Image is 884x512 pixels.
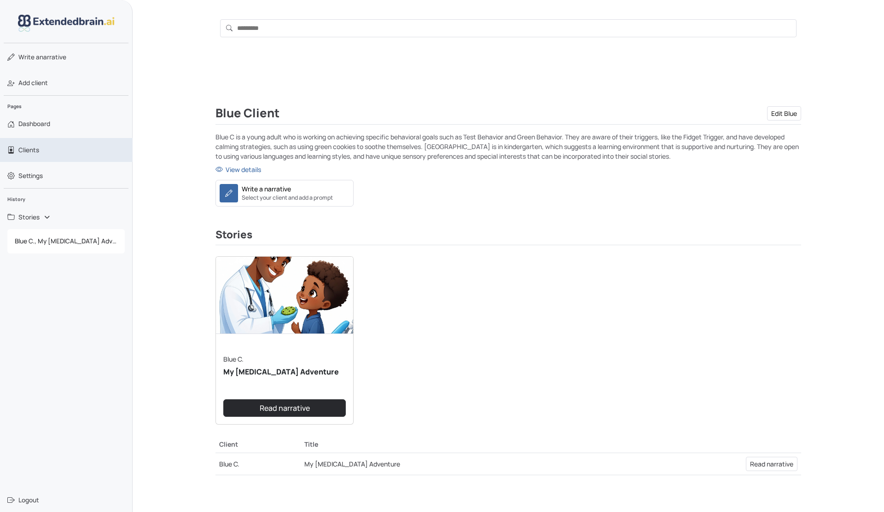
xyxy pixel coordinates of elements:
a: Blue C. [223,355,244,363]
span: Add client [18,78,48,87]
a: Write a narrativeSelect your client and add a prompt [215,180,354,207]
span: narrative [18,52,66,62]
span: Dashboard [18,119,50,128]
span: Write a [18,53,40,61]
span: Stories [18,213,40,222]
th: Client [215,436,301,453]
a: Read narrative [223,399,346,417]
a: Blue C., My [MEDICAL_DATA] Adventure [7,233,125,249]
span: Blue C., My [MEDICAL_DATA] Adventure [11,233,121,249]
span: Logout [18,495,39,505]
div: Blue Client [215,106,801,121]
span: Settings [18,171,43,180]
img: narrative [216,257,353,334]
small: Select your client and add a prompt [242,194,333,202]
h5: My [MEDICAL_DATA] Adventure [223,368,346,376]
a: Blue C. [219,460,239,468]
div: Write a narrative [242,184,291,194]
th: Title [301,436,619,453]
h3: Stories [215,229,801,245]
p: Blue C is a young adult who is working on achieving specific behavioral goals such as Test Behavi... [215,132,801,161]
a: My [MEDICAL_DATA] Adventure [304,460,400,468]
a: View details [215,165,801,174]
a: Read narrative [746,457,797,471]
img: logo [18,15,115,32]
span: Clients [18,145,39,155]
a: Edit Blue [767,106,801,121]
